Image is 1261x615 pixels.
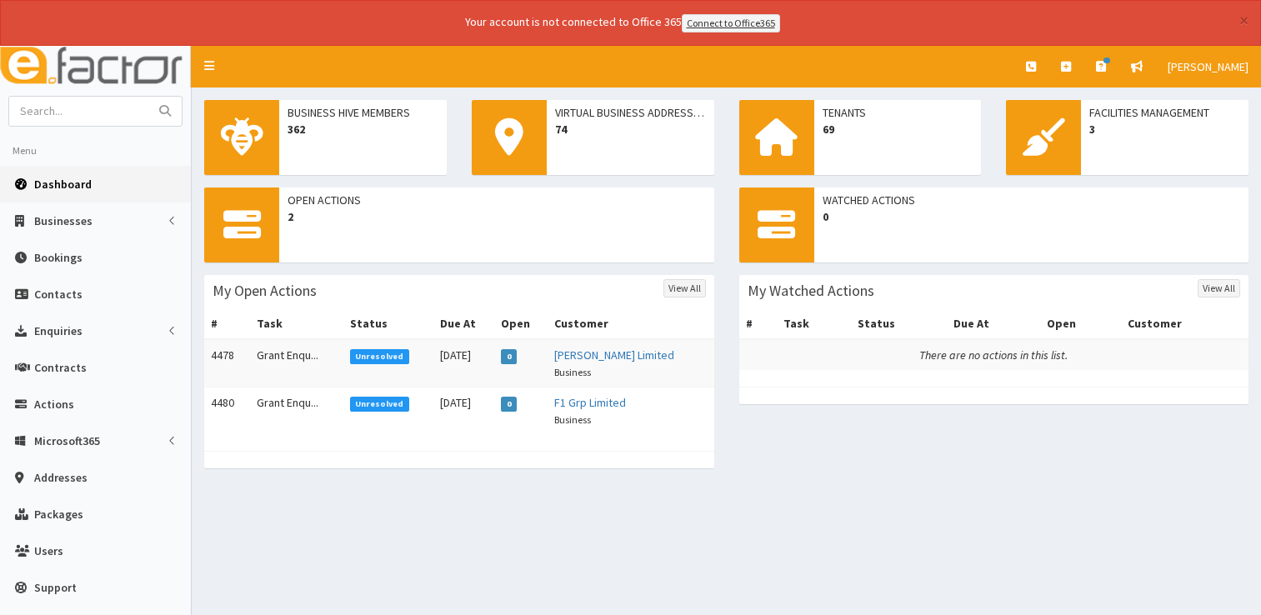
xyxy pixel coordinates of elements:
[1168,59,1248,74] span: [PERSON_NAME]
[34,287,83,302] span: Contacts
[288,121,438,137] span: 362
[204,387,250,434] td: 4480
[213,283,317,298] h3: My Open Actions
[851,308,947,339] th: Status
[288,208,706,225] span: 2
[777,308,851,339] th: Task
[250,308,343,339] th: Task
[919,347,1068,362] i: There are no actions in this list.
[350,397,409,412] span: Unresolved
[682,14,780,32] a: Connect to Office365
[501,397,517,412] span: 0
[494,308,548,339] th: Open
[554,347,674,362] a: [PERSON_NAME] Limited
[548,308,713,339] th: Customer
[739,308,777,339] th: #
[34,507,83,522] span: Packages
[823,104,973,121] span: Tenants
[34,397,74,412] span: Actions
[1040,308,1121,339] th: Open
[288,104,438,121] span: Business Hive Members
[1089,121,1240,137] span: 3
[1239,12,1248,29] button: ×
[823,208,1241,225] span: 0
[1121,308,1248,339] th: Customer
[350,349,409,364] span: Unresolved
[554,395,626,410] a: F1 Grp Limited
[343,308,433,339] th: Status
[1198,279,1240,297] a: View All
[433,308,495,339] th: Due At
[34,177,92,192] span: Dashboard
[947,308,1040,339] th: Due At
[34,470,88,485] span: Addresses
[34,323,83,338] span: Enquiries
[823,192,1241,208] span: Watched Actions
[433,387,495,434] td: [DATE]
[250,339,343,387] td: Grant Enqu...
[9,97,149,126] input: Search...
[34,580,77,595] span: Support
[34,433,100,448] span: Microsoft365
[1155,46,1261,87] a: [PERSON_NAME]
[34,360,87,375] span: Contracts
[288,192,706,208] span: Open Actions
[204,308,250,339] th: #
[204,339,250,387] td: 4478
[554,366,591,378] small: Business
[823,121,973,137] span: 69
[663,279,706,297] a: View All
[1089,104,1240,121] span: Facilities Management
[34,250,83,265] span: Bookings
[554,413,591,426] small: Business
[555,121,706,137] span: 74
[135,13,1110,32] div: Your account is not connected to Office 365
[748,283,874,298] h3: My Watched Actions
[555,104,706,121] span: Virtual Business Addresses
[433,339,495,387] td: [DATE]
[34,543,63,558] span: Users
[501,349,517,364] span: 0
[250,387,343,434] td: Grant Enqu...
[34,213,93,228] span: Businesses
